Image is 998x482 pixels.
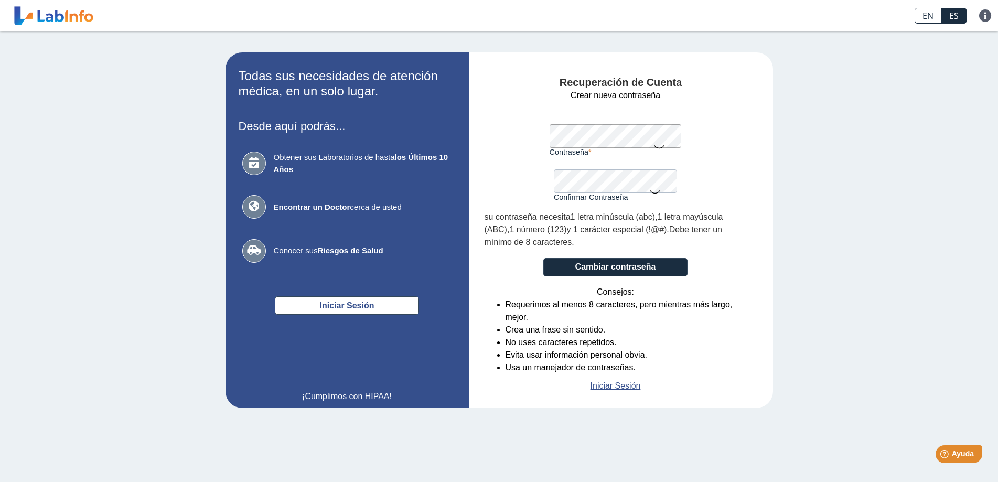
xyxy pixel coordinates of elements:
span: 1 número (123) [509,225,566,234]
span: Conocer sus [274,245,452,257]
span: Crear nueva contraseña [571,89,660,102]
div: , , . . [485,211,747,249]
iframe: Help widget launcher [905,441,986,470]
b: los Últimos 10 Años [274,153,448,174]
label: Confirmar Contraseña [554,193,677,201]
button: Iniciar Sesión [275,296,419,315]
li: Requerimos al menos 8 caracteres, pero mientras más largo, mejor. [506,298,747,324]
a: ¡Cumplimos con HIPAA! [239,390,456,403]
li: No uses caracteres repetidos. [506,336,747,349]
li: Evita usar información personal obvia. [506,349,747,361]
h2: Todas sus necesidades de atención médica, en un solo lugar. [239,69,456,99]
a: EN [915,8,941,24]
b: Encontrar un Doctor [274,202,350,211]
h3: Desde aquí podrás... [239,120,456,133]
li: Crea una frase sin sentido. [506,324,747,336]
a: Iniciar Sesión [591,380,641,392]
b: Riesgos de Salud [318,246,383,255]
button: Cambiar contraseña [543,258,688,276]
span: y 1 carácter especial (!@#) [566,225,667,234]
span: su contraseña necesita [485,212,571,221]
li: Usa un manejador de contraseñas. [506,361,747,374]
h4: Recuperación de Cuenta [485,77,757,89]
span: 1 letra minúscula (abc) [571,212,655,221]
span: Obtener sus Laboratorios de hasta [274,152,452,175]
span: cerca de usted [274,201,452,213]
a: ES [941,8,967,24]
label: Contraseña [550,148,682,156]
span: Consejos: [597,286,634,298]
